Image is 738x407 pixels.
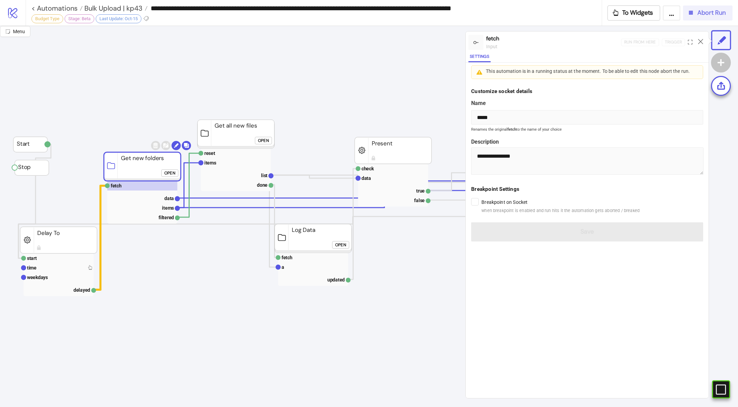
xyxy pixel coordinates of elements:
div: This automation is in a running status at the moment. To be able to edit this node abort the run. [486,68,692,76]
div: input [486,43,621,50]
text: fetch [282,255,292,260]
small: Renames the original to the name of your choice [471,128,703,132]
text: fetch [111,183,122,188]
div: Stage: Beta [65,14,94,23]
span: expand [688,40,693,44]
span: To Widgets [622,9,653,17]
text: data [361,175,371,181]
div: Breakpoint Settings [471,185,703,193]
text: time [27,265,37,271]
div: Budget Type [31,14,63,23]
text: start [27,255,37,261]
label: Breakpoint on Socket [481,198,640,214]
text: items [204,160,216,166]
div: Open [335,241,346,249]
button: ... [663,5,680,21]
a: Bulk Upload | kp43 [83,5,148,12]
text: weekdays [27,275,48,280]
div: Last Update: Oct-15 [96,14,141,23]
text: items [162,205,174,211]
button: Settings [468,53,491,62]
label: Description [471,137,703,146]
a: < Automations [31,5,83,12]
text: check [361,166,374,171]
span: when breakpoint is enabled and run hits it the automation gets aborted / breaked [481,207,640,214]
button: To Widgets [607,5,660,21]
text: reset [204,150,215,156]
button: Abort Run [683,5,733,21]
span: Abort Run [697,9,726,17]
label: Name [471,99,703,107]
span: radius-bottomright [5,29,10,34]
div: Open [258,137,269,145]
span: Menu [13,29,25,34]
span: Bulk Upload | kp43 [83,4,142,13]
text: a [282,264,284,270]
div: fetch [486,34,621,43]
text: list [261,173,268,178]
b: fetch [507,127,516,132]
button: Open [332,241,349,249]
div: Customize socket details [471,87,703,95]
button: Open [255,137,272,144]
text: data [164,196,174,201]
button: Open [161,169,178,177]
div: Open [164,169,175,177]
